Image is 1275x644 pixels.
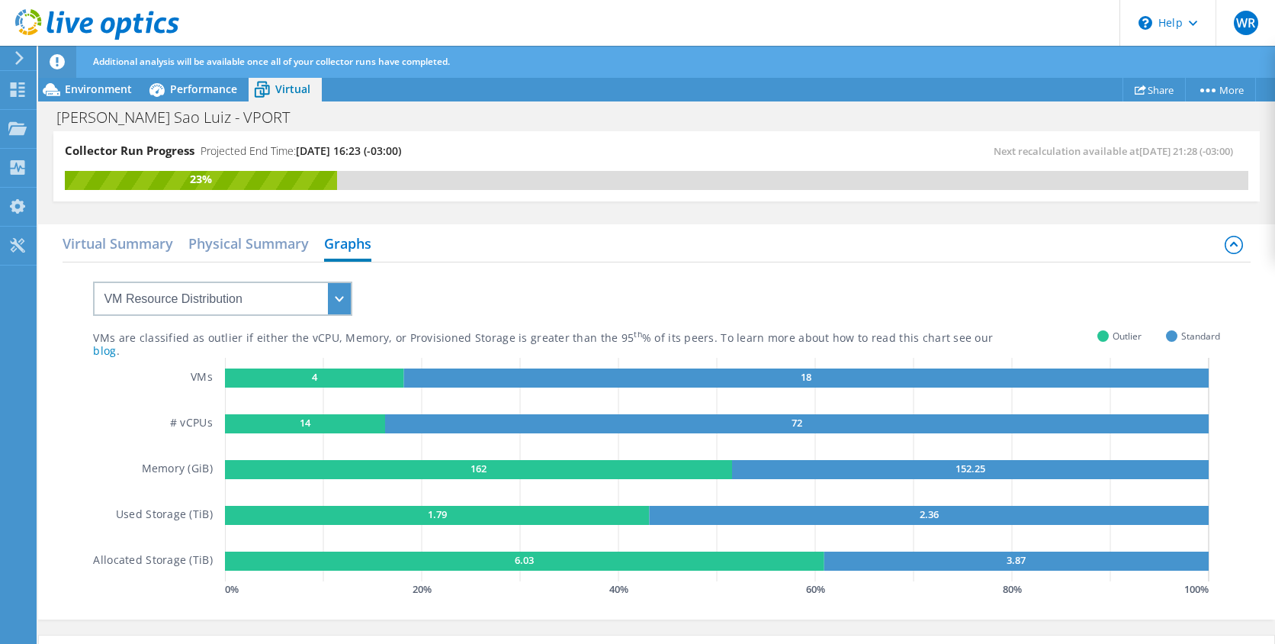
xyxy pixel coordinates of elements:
[470,462,487,475] text: 162
[191,369,213,388] h5: VMs
[170,414,213,433] h5: # vCPUs
[65,171,337,188] div: 23%
[428,507,447,521] text: 1.79
[1007,553,1026,567] text: 3.87
[63,228,173,259] h2: Virtual Summary
[225,582,239,596] text: 0 %
[170,82,237,96] span: Performance
[1113,327,1142,345] span: Outlier
[1139,144,1233,158] span: [DATE] 21:28 (-03:00)
[93,331,1097,346] div: VMs are classified as outlier if either the vCPU, Memory, or Provisioned Storage is greater than ...
[93,343,116,358] a: blog
[188,228,309,259] h2: Physical Summary
[93,552,212,571] h5: Allocated Storage (TiB)
[412,582,431,596] text: 20 %
[300,416,311,430] text: 14
[1002,582,1021,596] text: 80 %
[1122,78,1186,101] a: Share
[116,506,213,525] h5: Used Storage (TiB)
[65,82,132,96] span: Environment
[324,228,371,262] h2: Graphs
[955,462,985,475] text: 152.25
[920,507,939,521] text: 2.36
[634,329,642,340] sup: th
[1184,582,1209,596] text: 100 %
[1185,78,1256,101] a: More
[1234,11,1258,35] span: WR
[801,370,811,384] text: 18
[142,460,213,479] h5: Memory (GiB)
[1181,327,1220,345] span: Standard
[1139,16,1152,30] svg: \n
[225,581,1220,597] svg: GaugeChartPercentageAxisTexta
[275,82,310,96] span: Virtual
[792,416,802,430] text: 72
[312,370,318,384] text: 4
[609,582,628,596] text: 40 %
[515,553,534,567] text: 6.03
[201,143,401,159] h4: Projected End Time:
[994,144,1241,158] span: Next recalculation available at
[50,109,313,126] h1: [PERSON_NAME] Sao Luiz - VPORT
[296,143,401,158] span: [DATE] 16:23 (-03:00)
[805,582,824,596] text: 60 %
[93,55,450,68] span: Additional analysis will be available once all of your collector runs have completed.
